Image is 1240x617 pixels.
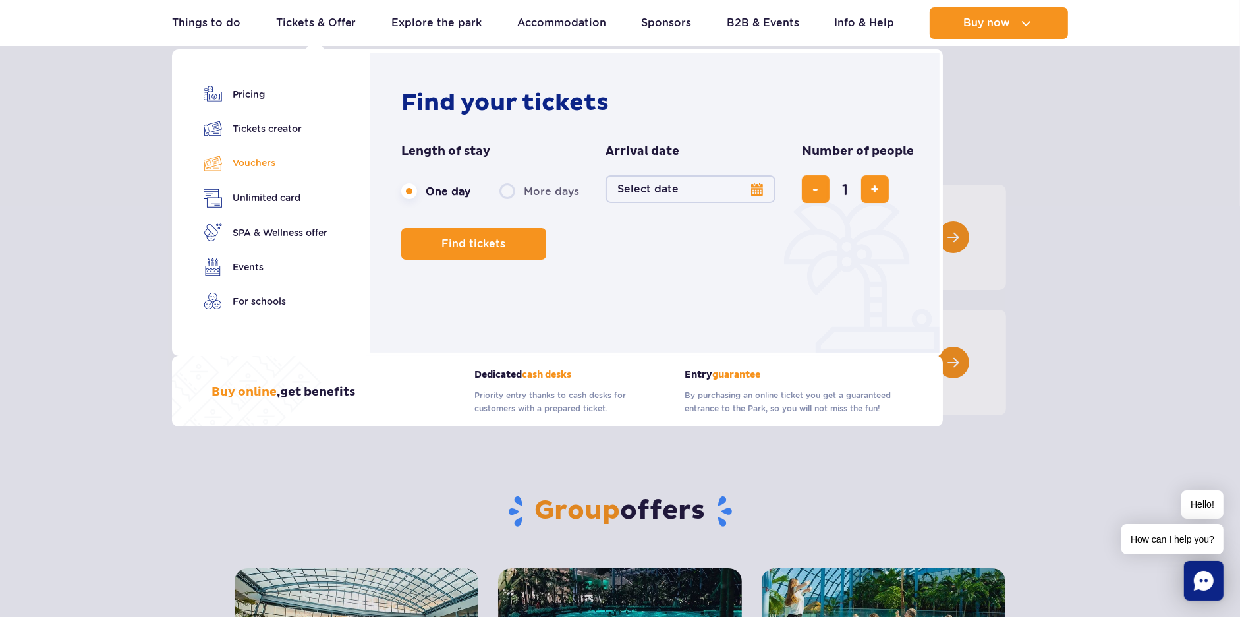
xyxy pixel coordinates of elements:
span: Length of stay [401,144,490,160]
strong: Entry [685,369,903,380]
div: Chat [1184,561,1224,601]
strong: Dedicated [474,369,665,380]
span: Buy online [211,384,277,399]
label: More days [499,177,579,205]
button: Select date [606,175,775,203]
button: Find tickets [401,228,546,260]
h3: , get benefits [211,384,355,400]
a: Tickets creator [204,119,327,138]
a: Events [204,258,327,276]
a: Tickets & Offer [276,7,356,39]
a: Unlimited card [204,189,327,208]
span: How can I help you? [1121,524,1224,554]
p: Priority entry thanks to cash desks for customers with a prepared ticket. [474,389,665,415]
span: Buy now [963,17,1010,29]
a: Vouchers [204,154,327,173]
label: One day [401,177,470,205]
input: number of tickets [830,173,861,205]
p: By purchasing an online ticket you get a guaranteed entrance to the Park, so you will not miss th... [685,389,903,415]
a: Things to do [172,7,240,39]
a: Accommodation [517,7,606,39]
form: Planning your visit to Park of Poland [401,144,915,260]
a: B2B & Events [727,7,799,39]
span: Hello! [1181,490,1224,519]
span: cash desks [522,369,571,380]
a: Info & Help [834,7,894,39]
a: For schools [204,292,327,310]
a: Sponsors [641,7,691,39]
h2: Find your tickets [401,88,915,117]
a: SPA & Wellness offer [204,223,327,242]
button: Buy now [930,7,1068,39]
span: guarantee [712,369,760,380]
button: remove ticket [802,175,830,203]
a: Explore the park [391,7,482,39]
span: Number of people [802,144,914,160]
span: Find tickets [442,238,506,250]
a: Pricing [204,85,327,103]
span: Arrival date [606,144,679,160]
button: add ticket [861,175,889,203]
